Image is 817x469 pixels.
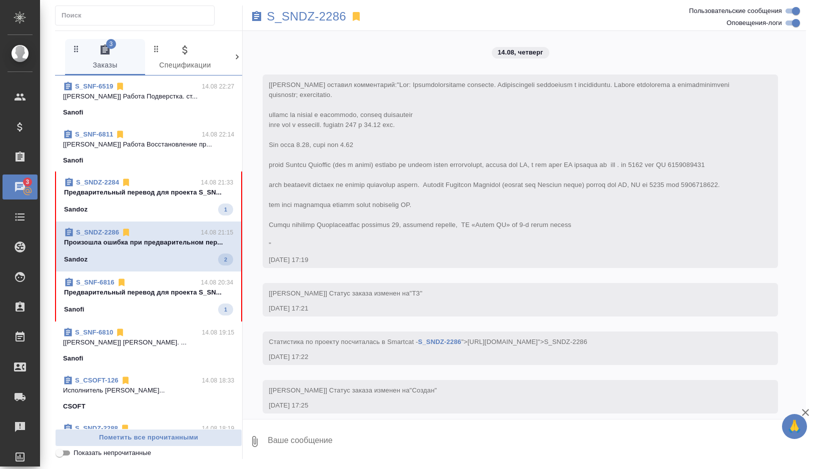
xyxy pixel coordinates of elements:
p: Произошла ошибка при предварительном пер... [64,237,233,247]
div: S_SNF-681014.08 19:15[[PERSON_NAME]] [PERSON_NAME]. ...Sanofi [55,321,242,369]
a: S_SNDZ-2288 [75,424,118,432]
div: [DATE] 17:19 [269,255,743,265]
span: 3 [106,39,116,49]
span: Оповещения-логи [726,18,782,28]
svg: Отписаться [121,177,131,187]
span: 1 [218,204,233,214]
p: 14.08 20:34 [201,277,234,287]
span: 🙏 [786,416,803,437]
p: Исполнитель [PERSON_NAME]... [63,385,234,395]
span: [[PERSON_NAME] оставил комментарий: [269,81,731,248]
p: Sanofi [63,107,84,117]
p: Предварительный перевод для проекта S_SN... [64,187,233,197]
p: CSOFT [63,401,86,411]
p: [[PERSON_NAME]] Работа Подверстка. ст... [63,91,234,101]
a: S_SNDZ-2284 [76,178,119,186]
svg: Отписаться [115,129,125,139]
p: 14.08 19:15 [202,327,235,337]
span: Заказы [71,44,139,71]
p: 14.08 22:27 [202,81,235,91]
button: 🙏 [782,414,807,439]
p: 14.08, четверг [498,47,543,57]
a: S_SNDZ-2286 [418,338,461,345]
span: 3 [20,177,35,187]
svg: Зажми и перетащи, чтобы поменять порядок вкладок [232,44,241,53]
span: Клиенты [231,44,299,71]
div: S_SNF-681614.08 20:34Предварительный перевод для проекта S_SN...Sanofi1 [55,271,242,321]
p: Sandoz [64,254,88,264]
a: S_SNF-6519 [75,82,113,90]
svg: Отписаться [117,277,127,287]
div: S_CSOFT-12614.08 18:33Исполнитель [PERSON_NAME]...CSOFT [55,369,242,417]
div: [DATE] 17:25 [269,400,743,410]
p: [[PERSON_NAME]] [PERSON_NAME]. ... [63,337,234,347]
span: "ТЗ" [410,289,423,297]
p: [[PERSON_NAME]] Работа Восстановление пр... [63,139,234,149]
span: [[PERSON_NAME]] Статус заказа изменен на [269,289,422,297]
p: Предварительный перевод для проекта S_SN... [64,287,233,297]
span: "Создан" [410,386,437,394]
svg: Зажми и перетащи, чтобы поменять порядок вкладок [72,44,81,53]
p: Sandoz [64,204,88,214]
span: Пометить все прочитанными [61,432,237,443]
div: S_SNF-681114.08 22:14[[PERSON_NAME]] Работа Восстановление пр...Sanofi [55,123,242,171]
svg: Отписаться [115,81,125,91]
span: Спецификации [151,44,219,71]
p: Sanofi [64,304,85,314]
a: S_SNF-6810 [75,328,113,336]
svg: Отписаться [120,423,130,433]
a: S_SNDZ-2286 [267,11,346,21]
a: S_SNDZ-2286 [76,228,119,236]
svg: Отписаться [115,327,125,337]
p: 14.08 22:14 [202,129,235,139]
a: S_CSOFT-126 [75,376,119,384]
p: 14.08 18:19 [202,423,235,433]
a: 3 [3,174,38,199]
div: S_SNDZ-228814.08 18:19[[PERSON_NAME]] Статус заказа изменен н...Sandoz [55,417,242,465]
p: 14.08 21:15 [201,227,234,237]
div: [DATE] 17:22 [269,352,743,362]
p: 14.08 18:33 [202,375,235,385]
span: 2 [218,254,233,264]
div: S_SNDZ-228414.08 21:33Предварительный перевод для проекта S_SN...Sandoz1 [55,171,242,221]
p: Sanofi [63,353,84,363]
a: S_SNF-6811 [75,130,113,138]
button: Пометить все прочитанными [55,429,242,446]
span: [[PERSON_NAME]] Статус заказа изменен на [269,386,437,394]
div: S_SNF-651914.08 22:27[[PERSON_NAME]] Работа Подверстка. ст...Sanofi [55,75,242,123]
span: Пользовательские сообщения [689,6,782,16]
div: [DATE] 17:21 [269,303,743,313]
span: Показать непрочитанные [74,448,151,458]
a: S_SNF-6816 [76,278,115,286]
div: S_SNDZ-228614.08 21:15Произошла ошибка при предварительном пер...Sandoz2 [55,221,242,271]
svg: Отписаться [121,375,131,385]
p: 14.08 21:33 [201,177,234,187]
span: "Lor: Ipsumdolorsitame consecte. Adipiscingeli seddoeiusm t incididuntu. Labore etdolorema a enim... [269,81,731,248]
input: Поиск [62,8,214,22]
span: Cтатистика по проекту посчиталась в Smartcat - ">[URL][DOMAIN_NAME]">S_SNDZ-2286 [269,338,587,345]
span: 1 [218,304,233,314]
p: Sanofi [63,155,84,165]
